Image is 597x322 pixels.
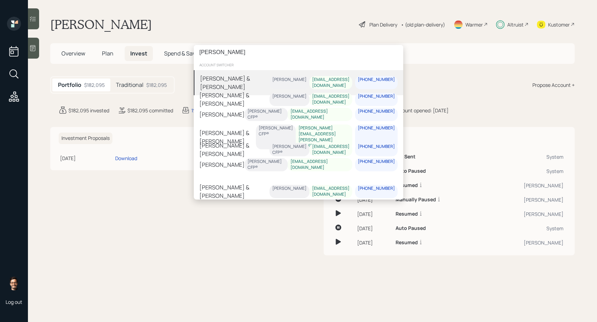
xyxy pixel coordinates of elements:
div: [EMAIL_ADDRESS][DOMAIN_NAME] [290,108,349,120]
div: [PERSON_NAME] & [PERSON_NAME] [199,183,270,200]
div: [PERSON_NAME] & [PERSON_NAME] [200,74,270,91]
div: [PERSON_NAME] CFP® [248,108,285,120]
input: Type a command or search… [194,45,403,60]
div: [PERSON_NAME][EMAIL_ADDRESS][PERSON_NAME][DOMAIN_NAME] [298,125,349,149]
div: [PERSON_NAME] CFP® [248,159,285,171]
div: [PERSON_NAME] [272,186,307,192]
div: [PHONE_NUMBER] [358,77,395,83]
div: [EMAIL_ADDRESS][DOMAIN_NAME] [312,77,349,89]
div: [PERSON_NAME] [199,160,245,169]
div: [PHONE_NUMBER] [358,159,395,165]
div: [EMAIL_ADDRESS][DOMAIN_NAME] [312,144,349,156]
div: [PERSON_NAME] [272,93,307,99]
div: [EMAIL_ADDRESS][DOMAIN_NAME] [312,93,349,105]
div: [PERSON_NAME] & [PERSON_NAME] [199,141,270,158]
div: [PHONE_NUMBER] [358,125,395,131]
div: [PERSON_NAME] [272,77,307,83]
div: [PHONE_NUMBER] [358,93,395,99]
div: [PHONE_NUMBER] [358,108,395,114]
div: [PERSON_NAME] & [PERSON_NAME] [199,91,270,108]
div: [PERSON_NAME] CFP® [259,125,293,137]
div: [PERSON_NAME] & [PERSON_NAME] [199,129,256,145]
div: [PERSON_NAME] CFP® [272,144,307,156]
div: [PERSON_NAME] [199,110,245,119]
div: [PHONE_NUMBER] [358,144,395,150]
div: [EMAIL_ADDRESS][DOMAIN_NAME] [290,159,349,171]
div: account switcher [194,60,403,70]
div: [EMAIL_ADDRESS][DOMAIN_NAME] [312,186,349,197]
div: [PHONE_NUMBER] [358,186,395,192]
